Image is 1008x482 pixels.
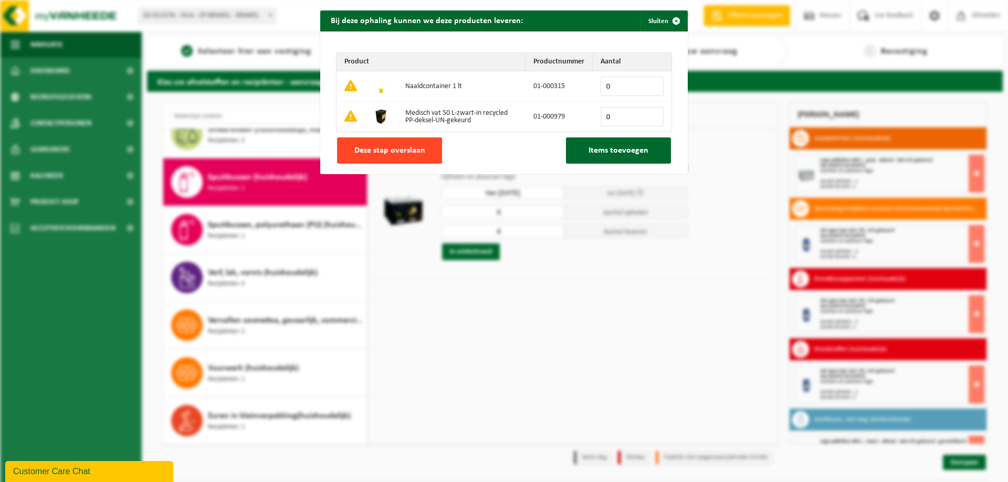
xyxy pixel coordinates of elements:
[354,146,425,155] span: Deze stap overslaan
[337,53,526,71] th: Product
[5,459,175,482] iframe: chat widget
[337,137,442,164] button: Deze stap overslaan
[397,102,526,132] td: Medisch vat 50 L-zwart-in recycled PP-deksel-UN-gekeurd
[566,137,671,164] button: Items toevoegen
[373,77,390,94] img: 01-000315
[397,71,526,102] td: Naaldcontainer 1 lt
[593,53,671,71] th: Aantal
[320,10,533,30] h2: Bij deze ophaling kunnen we deze producten leveren:
[373,108,390,124] img: 01-000979
[526,71,593,102] td: 01-000315
[526,53,593,71] th: Productnummer
[589,146,648,155] span: Items toevoegen
[640,10,687,31] button: Sluiten
[526,102,593,132] td: 01-000979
